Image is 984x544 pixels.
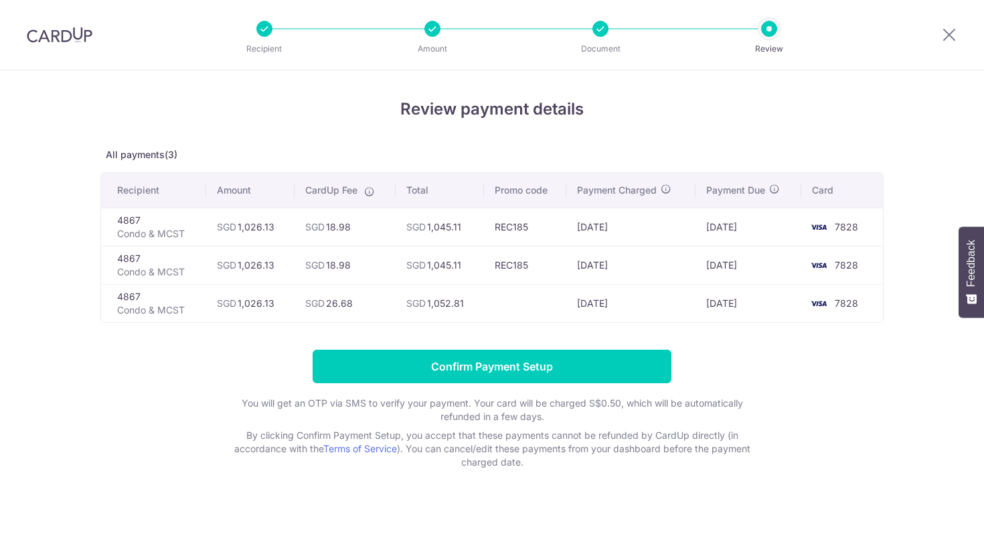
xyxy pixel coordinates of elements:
[224,429,760,469] p: By clicking Confirm Payment Setup, you accept that these payments cannot be refunded by CardUp di...
[695,284,801,322] td: [DATE]
[805,295,832,312] img: <span class="translation_missing" title="translation missing: en.account_steps.new_confirm_form.b...
[313,350,671,383] input: Confirm Payment Setup
[305,184,357,197] span: CardUp Fee
[295,246,396,284] td: 18.98
[383,42,482,56] p: Amount
[206,208,295,246] td: 1,026.13
[805,219,832,235] img: <span class="translation_missing" title="translation missing: en.account_steps.new_confirm_form.b...
[305,297,325,309] span: SGD
[566,284,695,322] td: [DATE]
[805,257,832,273] img: <span class="translation_missing" title="translation missing: en.account_steps.new_confirm_form.b...
[484,246,567,284] td: REC185
[100,97,884,121] h4: Review payment details
[396,284,484,322] td: 1,052.81
[101,246,206,284] td: 4867
[406,221,426,232] span: SGD
[224,397,760,423] p: You will get an OTP via SMS to verify your payment. Your card will be charged S$0.50, which will ...
[295,284,396,322] td: 26.68
[206,173,295,208] th: Amount
[206,246,295,284] td: 1,026.13
[396,246,484,284] td: 1,045.11
[406,259,426,271] span: SGD
[117,303,195,317] p: Condo & MCST
[117,227,195,241] p: Condo & MCST
[117,265,195,279] p: Condo & MCST
[835,221,858,232] span: 7828
[305,259,325,271] span: SGD
[484,173,567,208] th: Promo code
[801,173,883,208] th: Card
[101,208,206,246] td: 4867
[577,184,657,197] span: Payment Charged
[551,42,650,56] p: Document
[217,259,236,271] span: SGD
[101,284,206,322] td: 4867
[566,246,695,284] td: [DATE]
[396,173,484,208] th: Total
[305,221,325,232] span: SGD
[295,208,396,246] td: 18.98
[835,259,858,271] span: 7828
[206,284,295,322] td: 1,026.13
[406,297,426,309] span: SGD
[965,240,977,287] span: Feedback
[706,184,765,197] span: Payment Due
[720,42,819,56] p: Review
[695,246,801,284] td: [DATE]
[217,297,236,309] span: SGD
[484,208,567,246] td: REC185
[215,42,314,56] p: Recipient
[100,148,884,161] p: All payments(3)
[695,208,801,246] td: [DATE]
[959,226,984,318] button: Feedback - Show survey
[27,27,92,43] img: CardUp
[835,297,858,309] span: 7828
[566,208,695,246] td: [DATE]
[217,221,236,232] span: SGD
[101,173,206,208] th: Recipient
[396,208,484,246] td: 1,045.11
[323,443,397,454] a: Terms of Service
